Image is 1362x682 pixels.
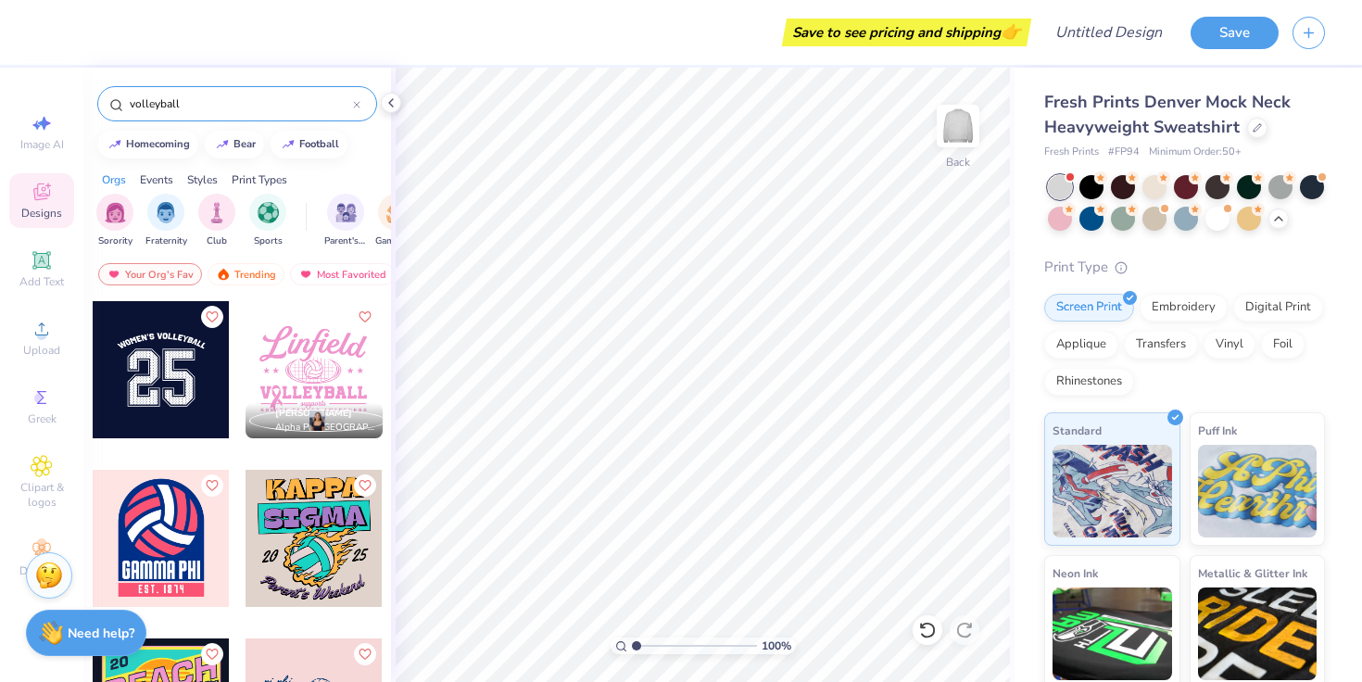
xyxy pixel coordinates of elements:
[1053,445,1172,537] img: Standard
[1053,563,1098,583] span: Neon Ink
[96,194,133,248] button: filter button
[275,421,375,435] span: Alpha Phi, [GEOGRAPHIC_DATA]
[354,306,376,328] button: Like
[1040,14,1177,51] input: Untitled Design
[1053,421,1102,440] span: Standard
[375,234,418,248] span: Game Day
[1198,421,1237,440] span: Puff Ink
[298,268,313,281] img: most_fav.gif
[1124,331,1198,359] div: Transfers
[1198,587,1318,680] img: Metallic & Glitter Ink
[1140,294,1228,322] div: Embroidery
[762,638,791,654] span: 100 %
[1044,145,1099,160] span: Fresh Prints
[107,268,121,281] img: most_fav.gif
[198,194,235,248] div: filter for Club
[1198,563,1307,583] span: Metallic & Glitter Ink
[102,171,126,188] div: Orgs
[940,107,977,145] img: Back
[299,139,339,149] div: football
[324,194,367,248] button: filter button
[375,194,418,248] div: filter for Game Day
[1044,331,1118,359] div: Applique
[1044,368,1134,396] div: Rhinestones
[20,137,64,152] span: Image AI
[1044,257,1325,278] div: Print Type
[207,202,227,223] img: Club Image
[249,194,286,248] button: filter button
[145,194,187,248] div: filter for Fraternity
[140,171,173,188] div: Events
[156,202,176,223] img: Fraternity Image
[126,139,190,149] div: homecoming
[1191,17,1279,49] button: Save
[1001,20,1021,43] span: 👉
[19,563,64,578] span: Decorate
[375,194,418,248] button: filter button
[215,139,230,150] img: trend_line.gif
[254,234,283,248] span: Sports
[271,131,347,158] button: football
[208,263,284,285] div: Trending
[354,643,376,665] button: Like
[1233,294,1323,322] div: Digital Print
[1261,331,1305,359] div: Foil
[21,206,62,221] span: Designs
[96,194,133,248] div: filter for Sorority
[97,131,198,158] button: homecoming
[290,263,395,285] div: Most Favorited
[1198,445,1318,537] img: Puff Ink
[787,19,1027,46] div: Save to see pricing and shipping
[145,234,187,248] span: Fraternity
[207,234,227,248] span: Club
[23,343,60,358] span: Upload
[201,474,223,497] button: Like
[198,194,235,248] button: filter button
[201,643,223,665] button: Like
[187,171,218,188] div: Styles
[105,202,126,223] img: Sorority Image
[128,95,353,113] input: Try "Alpha"
[1108,145,1140,160] span: # FP94
[68,625,134,642] strong: Need help?
[275,407,352,420] span: [PERSON_NAME]
[145,194,187,248] button: filter button
[281,139,296,150] img: trend_line.gif
[1053,587,1172,680] img: Neon Ink
[324,234,367,248] span: Parent's Weekend
[107,139,122,150] img: trend_line.gif
[335,202,357,223] img: Parent's Weekend Image
[1149,145,1242,160] span: Minimum Order: 50 +
[19,274,64,289] span: Add Text
[1204,331,1255,359] div: Vinyl
[258,202,279,223] img: Sports Image
[28,411,57,426] span: Greek
[249,194,286,248] div: filter for Sports
[201,306,223,328] button: Like
[9,480,74,510] span: Clipart & logos
[1044,294,1134,322] div: Screen Print
[946,154,970,170] div: Back
[98,234,132,248] span: Sorority
[205,131,264,158] button: bear
[216,268,231,281] img: trending.gif
[233,139,256,149] div: bear
[324,194,367,248] div: filter for Parent's Weekend
[1044,91,1291,138] span: Fresh Prints Denver Mock Neck Heavyweight Sweatshirt
[232,171,287,188] div: Print Types
[98,263,202,285] div: Your Org's Fav
[386,202,408,223] img: Game Day Image
[354,474,376,497] button: Like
